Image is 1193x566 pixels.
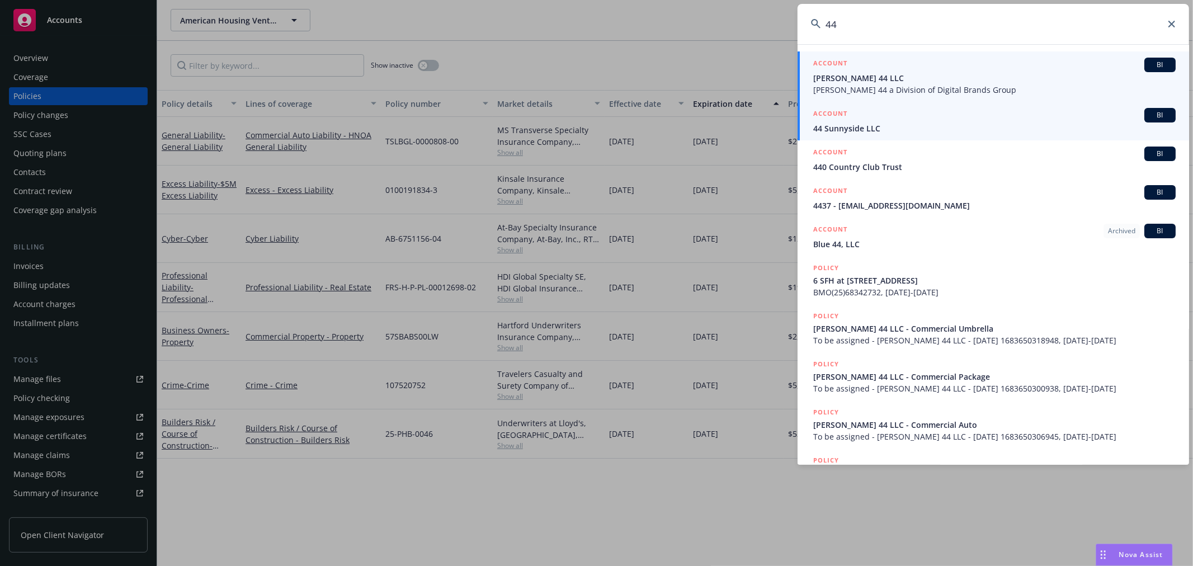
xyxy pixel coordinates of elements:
a: POLICY [798,449,1189,497]
span: BI [1149,226,1171,236]
span: BI [1149,110,1171,120]
h5: ACCOUNT [813,108,847,121]
span: To be assigned - [PERSON_NAME] 44 LLC - [DATE] 1683650306945, [DATE]-[DATE] [813,431,1176,442]
h5: POLICY [813,455,839,466]
span: BI [1149,60,1171,70]
h5: POLICY [813,407,839,418]
span: 44 Sunnyside LLC [813,122,1176,134]
span: 6 SFH at [STREET_ADDRESS] [813,275,1176,286]
span: Archived [1108,226,1135,236]
div: Drag to move [1096,544,1110,565]
span: [PERSON_NAME] 44 LLC - Commercial Umbrella [813,323,1176,334]
span: [PERSON_NAME] 44 LLC [813,72,1176,84]
span: [PERSON_NAME] 44 LLC - Commercial Auto [813,419,1176,431]
a: ACCOUNTBI[PERSON_NAME] 44 LLC[PERSON_NAME] 44 a Division of Digital Brands Group [798,51,1189,102]
button: Nova Assist [1096,544,1173,566]
h5: ACCOUNT [813,58,847,71]
a: ACCOUNTBI44 Sunnyside LLC [798,102,1189,140]
a: ACCOUNTArchivedBIBlue 44, LLC [798,218,1189,256]
a: POLICY[PERSON_NAME] 44 LLC - Commercial UmbrellaTo be assigned - [PERSON_NAME] 44 LLC - [DATE] 16... [798,304,1189,352]
h5: ACCOUNT [813,224,847,237]
h5: ACCOUNT [813,185,847,199]
span: BI [1149,187,1171,197]
span: 4437 - [EMAIL_ADDRESS][DOMAIN_NAME] [813,200,1176,211]
h5: POLICY [813,310,839,322]
span: To be assigned - [PERSON_NAME] 44 LLC - [DATE] 1683650300938, [DATE]-[DATE] [813,383,1176,394]
a: ACCOUNTBI4437 - [EMAIL_ADDRESS][DOMAIN_NAME] [798,179,1189,218]
span: Blue 44, LLC [813,238,1176,250]
span: BMO(25)68342732, [DATE]-[DATE] [813,286,1176,298]
input: Search... [798,4,1189,44]
h5: ACCOUNT [813,147,847,160]
a: POLICY[PERSON_NAME] 44 LLC - Commercial AutoTo be assigned - [PERSON_NAME] 44 LLC - [DATE] 168365... [798,400,1189,449]
a: POLICY6 SFH at [STREET_ADDRESS]BMO(25)68342732, [DATE]-[DATE] [798,256,1189,304]
a: POLICY[PERSON_NAME] 44 LLC - Commercial PackageTo be assigned - [PERSON_NAME] 44 LLC - [DATE] 168... [798,352,1189,400]
span: 440 Country Club Trust [813,161,1176,173]
h5: POLICY [813,359,839,370]
span: BI [1149,149,1171,159]
span: [PERSON_NAME] 44 LLC - Commercial Package [813,371,1176,383]
span: Nova Assist [1119,550,1163,559]
h5: POLICY [813,262,839,273]
span: To be assigned - [PERSON_NAME] 44 LLC - [DATE] 1683650318948, [DATE]-[DATE] [813,334,1176,346]
span: [PERSON_NAME] 44 a Division of Digital Brands Group [813,84,1176,96]
a: ACCOUNTBI440 Country Club Trust [798,140,1189,179]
